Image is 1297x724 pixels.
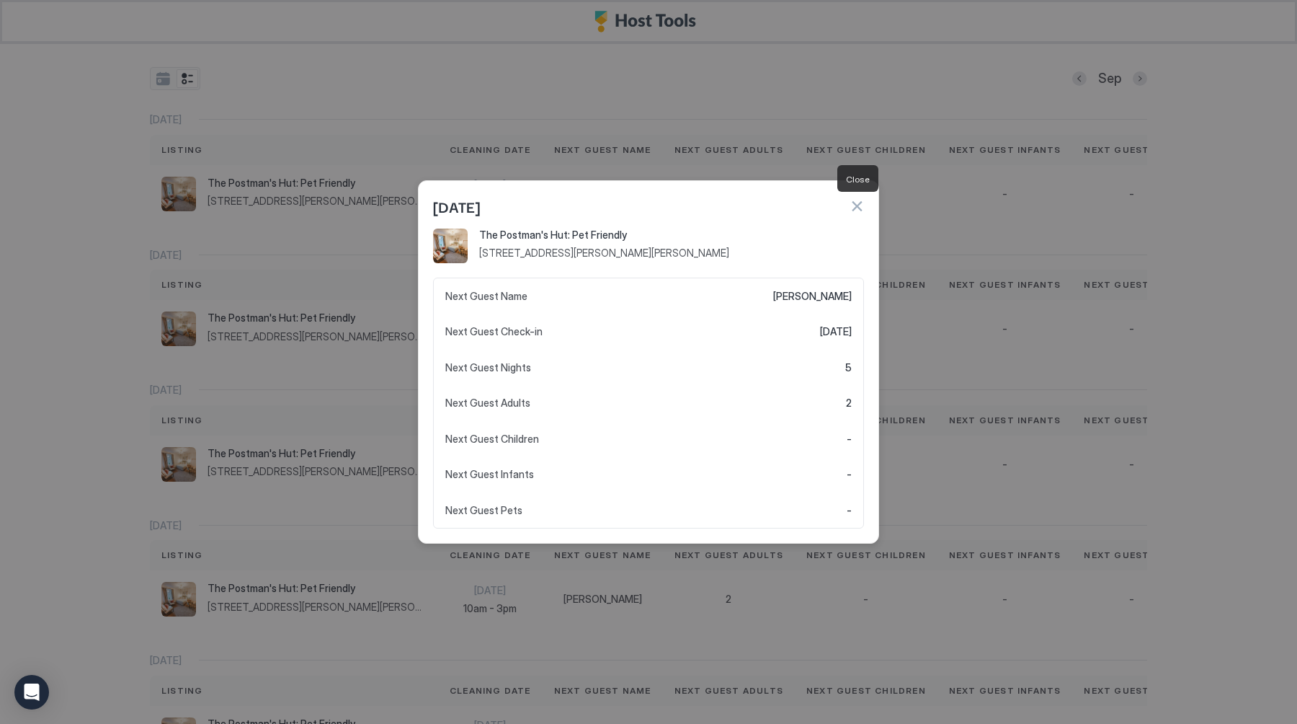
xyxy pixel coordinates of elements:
[433,195,480,217] span: [DATE]
[445,468,534,481] span: Next Guest Infants
[14,675,49,710] div: Open Intercom Messenger
[846,397,852,410] span: 2
[479,247,864,260] span: [STREET_ADDRESS][PERSON_NAME][PERSON_NAME]
[445,397,530,410] span: Next Guest Adults
[847,433,852,446] span: -
[847,468,852,481] span: -
[820,325,852,338] span: [DATE]
[445,325,543,338] span: Next Guest Check-in
[445,290,527,303] span: Next Guest Name
[773,290,852,303] span: [PERSON_NAME]
[433,229,468,263] div: listing image
[479,229,864,242] span: The Postman's Hut: Pet Friendly
[445,361,531,374] span: Next Guest Nights
[445,433,539,446] span: Next Guest Children
[845,361,852,374] span: 5
[445,504,522,517] span: Next Guest Pets
[846,174,870,185] span: Close
[847,504,852,517] span: -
